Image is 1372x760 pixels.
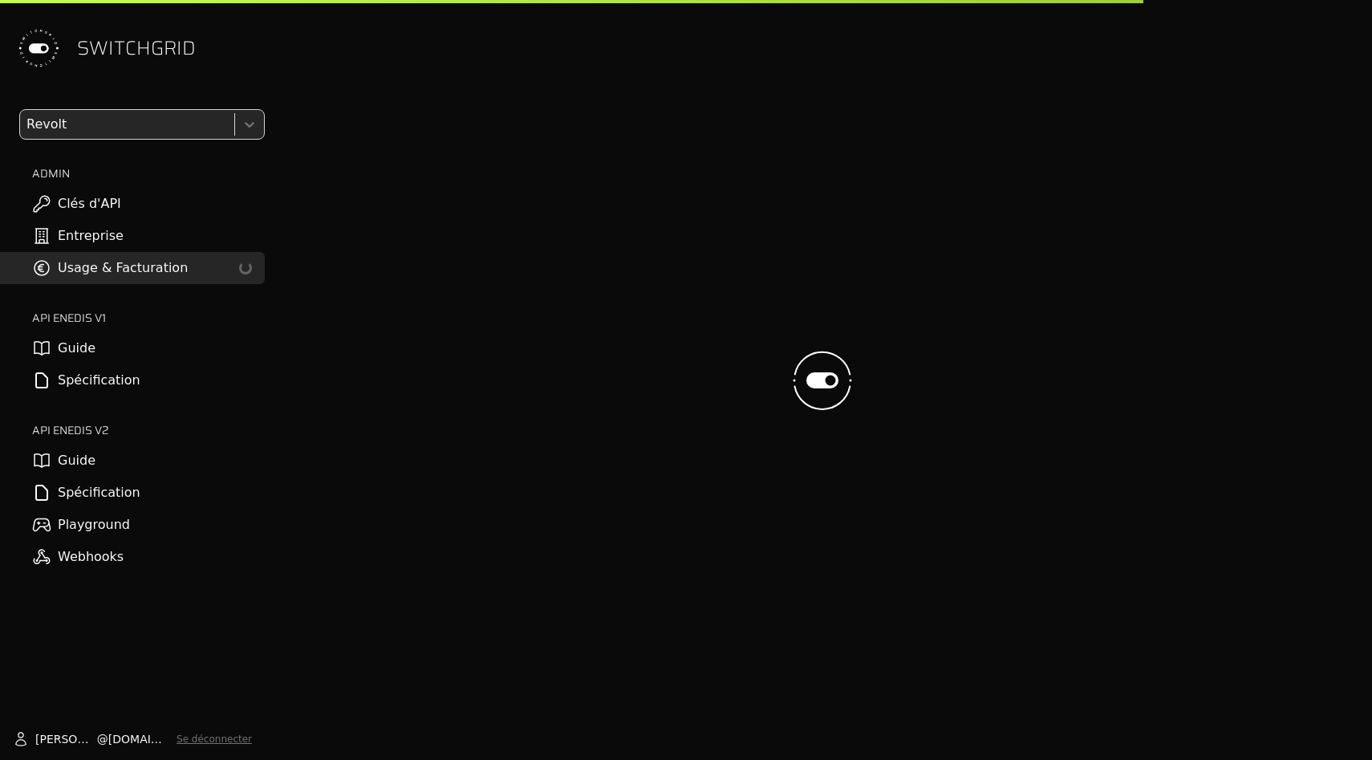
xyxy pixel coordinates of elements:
button: Se déconnecter [177,733,252,746]
img: Switchgrid Logo [13,22,64,74]
h2: ADMIN [32,165,265,181]
span: @ [97,731,108,747]
h2: API ENEDIS v1 [32,310,265,326]
h2: API ENEDIS v2 [32,422,265,438]
span: SWITCHGRID [77,35,196,61]
span: [DOMAIN_NAME] [108,731,170,747]
span: [PERSON_NAME] [35,731,97,747]
div: loading [239,262,252,274]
